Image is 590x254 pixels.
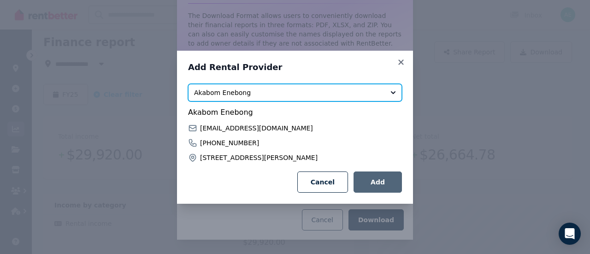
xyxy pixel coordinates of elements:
span: [EMAIL_ADDRESS][DOMAIN_NAME] [200,124,313,133]
div: Open Intercom Messenger [559,223,581,245]
button: Cancel [297,171,348,193]
h3: Add Rental Provider [188,62,402,73]
button: Add [354,171,402,193]
span: [PHONE_NUMBER] [200,138,259,148]
span: [STREET_ADDRESS][PERSON_NAME] [200,153,318,162]
span: Akabom Enebong [188,107,402,118]
span: Akabom Enebong [194,88,383,97]
button: Akabom Enebong [188,84,402,101]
